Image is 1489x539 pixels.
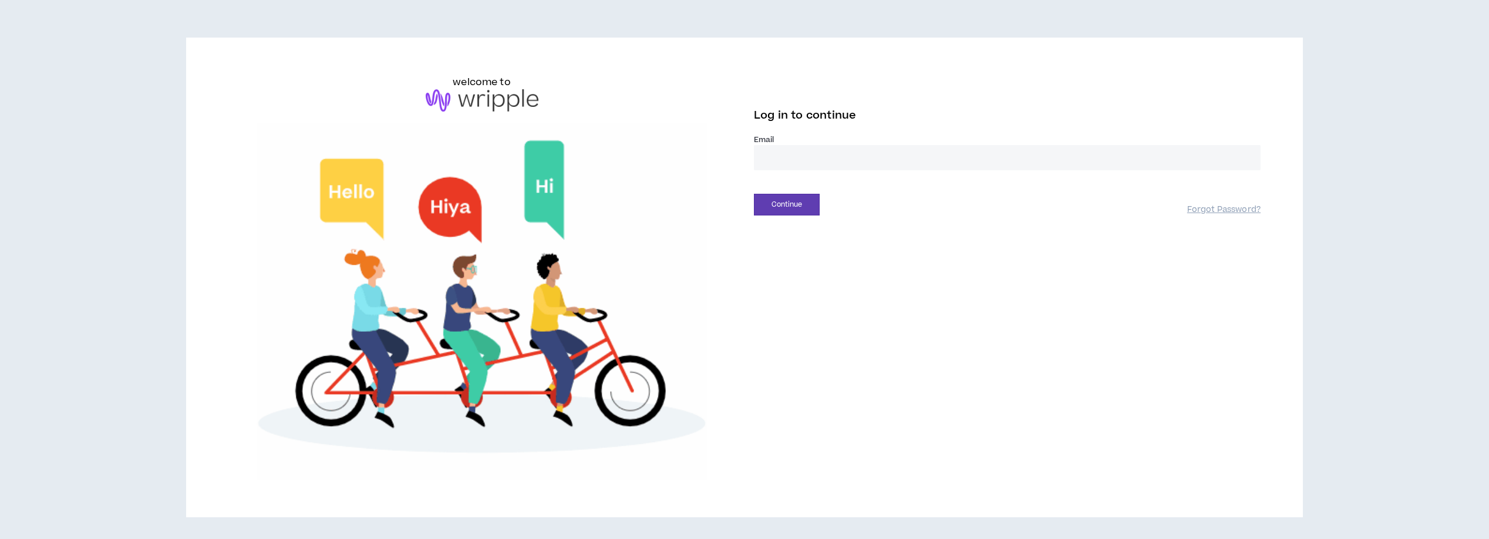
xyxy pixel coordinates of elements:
label: Email [754,134,1261,145]
button: Continue [754,194,820,215]
a: Forgot Password? [1187,204,1261,215]
span: Log in to continue [754,108,856,123]
h6: welcome to [453,75,511,89]
img: logo-brand.png [426,89,538,112]
img: Welcome to Wripple [228,123,735,480]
